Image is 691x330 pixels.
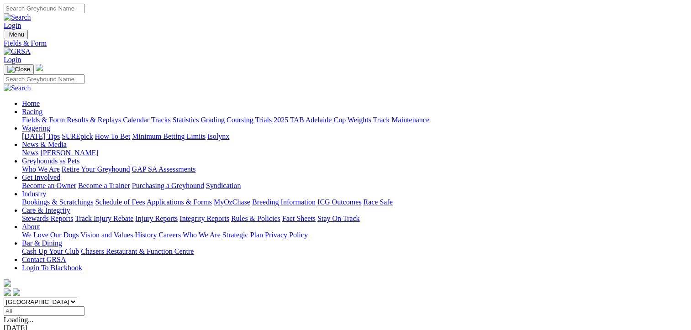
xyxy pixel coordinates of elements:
[4,316,33,324] span: Loading...
[40,149,98,157] a: [PERSON_NAME]
[158,231,181,239] a: Careers
[255,116,272,124] a: Trials
[22,149,38,157] a: News
[4,84,31,92] img: Search
[151,116,171,124] a: Tracks
[252,198,316,206] a: Breeding Information
[317,198,361,206] a: ICG Outcomes
[373,116,429,124] a: Track Maintenance
[206,182,241,189] a: Syndication
[22,198,93,206] a: Bookings & Scratchings
[13,288,20,296] img: twitter.svg
[179,215,229,222] a: Integrity Reports
[22,231,687,239] div: About
[22,190,46,198] a: Industry
[4,279,11,287] img: logo-grsa-white.png
[135,231,157,239] a: History
[135,215,178,222] a: Injury Reports
[22,264,82,272] a: Login To Blackbook
[173,116,199,124] a: Statistics
[67,116,121,124] a: Results & Replays
[4,4,84,13] input: Search
[201,116,225,124] a: Grading
[317,215,359,222] a: Stay On Track
[4,47,31,56] img: GRSA
[22,124,50,132] a: Wagering
[22,198,687,206] div: Industry
[22,215,687,223] div: Care & Integrity
[22,141,67,148] a: News & Media
[265,231,308,239] a: Privacy Policy
[62,132,93,140] a: SUREpick
[22,132,60,140] a: [DATE] Tips
[274,116,346,124] a: 2025 TAB Adelaide Cup
[4,13,31,21] img: Search
[4,30,28,39] button: Toggle navigation
[7,66,30,73] img: Close
[22,165,60,173] a: Who We Are
[22,223,40,230] a: About
[75,215,133,222] a: Track Injury Rebate
[4,39,687,47] a: Fields & Form
[222,231,263,239] a: Strategic Plan
[183,231,221,239] a: Who We Are
[22,108,42,115] a: Racing
[231,215,280,222] a: Rules & Policies
[22,247,687,256] div: Bar & Dining
[22,256,66,263] a: Contact GRSA
[348,116,371,124] a: Weights
[95,198,145,206] a: Schedule of Fees
[62,165,130,173] a: Retire Your Greyhound
[227,116,253,124] a: Coursing
[22,149,687,157] div: News & Media
[132,132,206,140] a: Minimum Betting Limits
[132,182,204,189] a: Purchasing a Greyhound
[22,116,65,124] a: Fields & Form
[4,56,21,63] a: Login
[81,247,194,255] a: Chasers Restaurant & Function Centre
[95,132,131,140] a: How To Bet
[147,198,212,206] a: Applications & Forms
[22,182,76,189] a: Become an Owner
[123,116,149,124] a: Calendar
[132,165,196,173] a: GAP SA Assessments
[78,182,130,189] a: Become a Trainer
[4,64,34,74] button: Toggle navigation
[4,288,11,296] img: facebook.svg
[22,206,70,214] a: Care & Integrity
[4,74,84,84] input: Search
[207,132,229,140] a: Isolynx
[4,21,21,29] a: Login
[22,132,687,141] div: Wagering
[22,239,62,247] a: Bar & Dining
[22,173,60,181] a: Get Involved
[4,306,84,316] input: Select date
[214,198,250,206] a: MyOzChase
[22,215,73,222] a: Stewards Reports
[22,157,79,165] a: Greyhounds as Pets
[22,231,79,239] a: We Love Our Dogs
[363,198,392,206] a: Race Safe
[36,64,43,71] img: logo-grsa-white.png
[22,182,687,190] div: Get Involved
[22,165,687,173] div: Greyhounds as Pets
[22,100,40,107] a: Home
[22,116,687,124] div: Racing
[9,31,24,38] span: Menu
[80,231,133,239] a: Vision and Values
[282,215,316,222] a: Fact Sheets
[22,247,79,255] a: Cash Up Your Club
